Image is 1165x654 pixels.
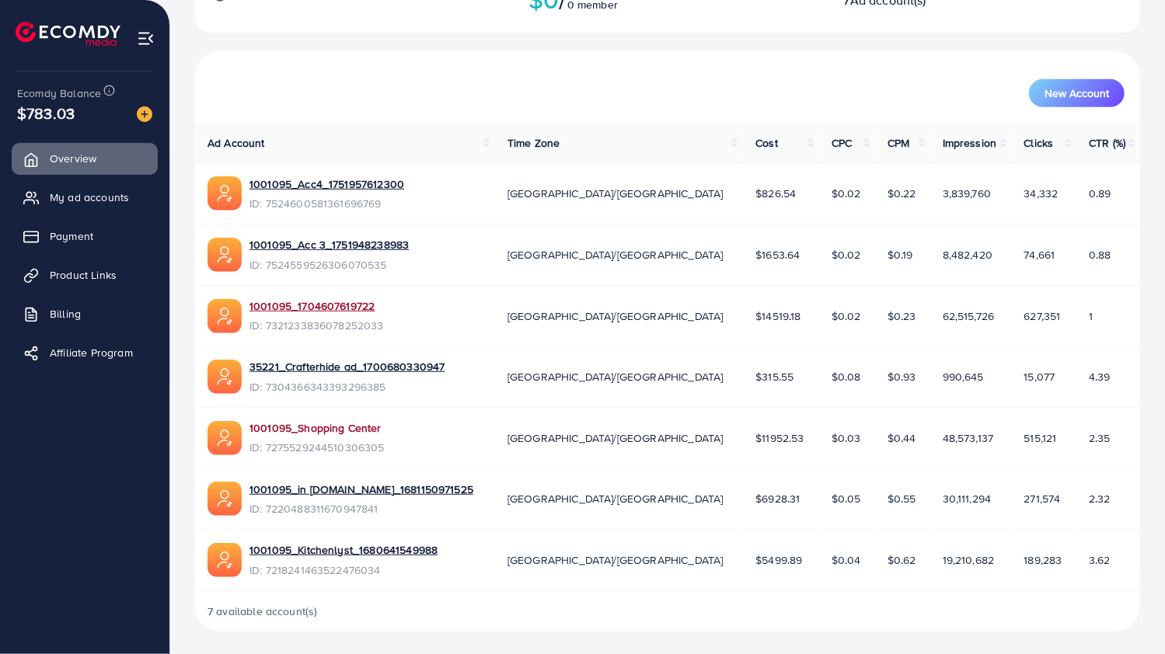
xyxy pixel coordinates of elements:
[888,430,916,446] span: $0.44
[943,369,984,384] span: 990,645
[1024,135,1054,151] span: Clicks
[208,176,242,210] img: ic-ads-acc.e4c84228.svg
[1024,491,1061,506] span: 271,574
[508,308,724,324] span: [GEOGRAPHIC_DATA]/[GEOGRAPHIC_DATA]
[943,491,992,506] span: 30,111,294
[508,552,724,568] span: [GEOGRAPHIC_DATA]/[GEOGRAPHIC_DATA]
[888,186,916,201] span: $0.22
[137,30,155,47] img: menu
[888,135,909,151] span: CPM
[1024,552,1062,568] span: 189,283
[943,247,992,263] span: 8,482,420
[943,135,997,151] span: Impression
[50,228,93,244] span: Payment
[249,379,445,395] span: ID: 7304366343393296385
[249,237,409,252] a: 1001095_Acc 3_1751948238983
[1024,247,1055,263] span: 74,661
[1089,552,1111,568] span: 3.62
[249,420,385,436] a: 1001095_Shopping Center
[12,337,158,368] a: Affiliate Program
[755,552,802,568] span: $5499.89
[755,247,800,263] span: $1653.64
[755,491,800,506] span: $6928.31
[755,430,804,446] span: $11952.53
[208,135,265,151] span: Ad Account
[832,247,861,263] span: $0.02
[888,308,916,324] span: $0.23
[249,257,409,273] span: ID: 7524559526306070535
[943,430,994,446] span: 48,573,137
[208,238,242,272] img: ic-ads-acc.e4c84228.svg
[1045,88,1109,99] span: New Account
[249,542,438,558] a: 1001095_Kitchenlyst_1680641549988
[249,318,384,333] span: ID: 7321233836078252033
[755,135,778,151] span: Cost
[208,604,318,619] span: 7 available account(s)
[755,186,796,201] span: $826.54
[832,308,861,324] span: $0.02
[832,491,861,506] span: $0.05
[1089,186,1111,201] span: 0.89
[832,430,861,446] span: $0.03
[1089,430,1111,446] span: 2.35
[1024,186,1059,201] span: 34,332
[208,543,242,577] img: ic-ads-acc.e4c84228.svg
[50,151,96,166] span: Overview
[249,440,385,455] span: ID: 7275529244510306305
[508,247,724,263] span: [GEOGRAPHIC_DATA]/[GEOGRAPHIC_DATA]
[12,143,158,174] a: Overview
[50,306,81,322] span: Billing
[12,259,158,290] a: Product Links
[508,430,724,446] span: [GEOGRAPHIC_DATA]/[GEOGRAPHIC_DATA]
[1089,135,1125,151] span: CTR (%)
[1089,369,1111,384] span: 4.39
[888,491,916,506] span: $0.55
[832,186,861,201] span: $0.02
[508,186,724,201] span: [GEOGRAPHIC_DATA]/[GEOGRAPHIC_DATA]
[17,85,101,101] span: Ecomdy Balance
[50,267,117,283] span: Product Links
[508,491,724,506] span: [GEOGRAPHIC_DATA]/[GEOGRAPHIC_DATA]
[208,421,242,455] img: ic-ads-acc.e4c84228.svg
[208,299,242,333] img: ic-ads-acc.e4c84228.svg
[249,196,404,211] span: ID: 7524600581361696769
[508,369,724,384] span: [GEOGRAPHIC_DATA]/[GEOGRAPHIC_DATA]
[1089,308,1093,324] span: 1
[208,482,242,516] img: ic-ads-acc.e4c84228.svg
[208,360,242,394] img: ic-ads-acc.e4c84228.svg
[249,501,473,517] span: ID: 7220488311670947841
[50,190,129,205] span: My ad accounts
[12,298,158,329] a: Billing
[943,552,995,568] span: 19,210,682
[249,482,473,497] a: 1001095_in [DOMAIN_NAME]_1681150971525
[1089,247,1111,263] span: 0.88
[1029,79,1125,107] button: New Account
[832,369,861,384] span: $0.08
[16,22,120,46] img: logo
[137,106,152,122] img: image
[12,182,158,213] a: My ad accounts
[943,186,991,201] span: 3,839,760
[888,247,913,263] span: $0.19
[832,552,861,568] span: $0.04
[943,308,995,324] span: 62,515,726
[249,562,438,578] span: ID: 7218241463522476034
[508,135,560,151] span: Time Zone
[50,345,133,360] span: Affiliate Program
[1024,308,1061,324] span: 627,351
[12,221,158,252] a: Payment
[249,298,384,314] a: 1001095_1704607619722
[888,369,916,384] span: $0.93
[249,176,404,192] a: 1001095_Acc4_1751957612300
[832,135,852,151] span: CPC
[1089,491,1111,506] span: 2.32
[1024,430,1057,446] span: 515,121
[755,369,794,384] span: $315.55
[1024,369,1055,384] span: 15,077
[755,308,801,324] span: $14519.18
[17,102,75,124] span: $783.03
[249,359,445,374] a: 35221_Crafterhide ad_1700680330947
[888,552,916,568] span: $0.62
